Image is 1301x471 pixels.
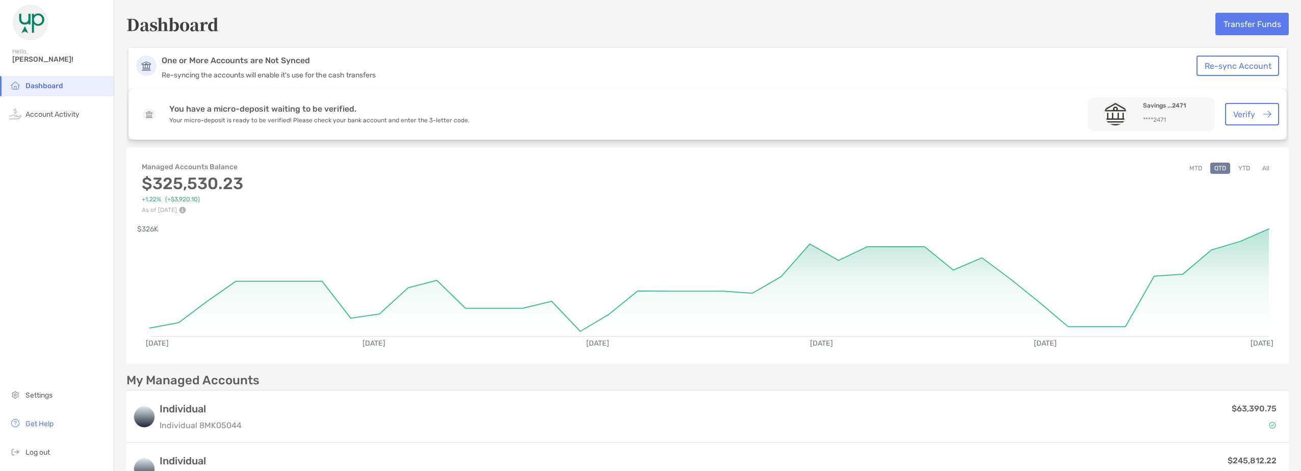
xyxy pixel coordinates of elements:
img: Performance Info [179,206,186,214]
button: MTD [1185,163,1206,174]
h4: Savings ...2471 [1143,101,1207,111]
p: Re-syncing the accounts will enable it's use for the cash transfers [162,71,1203,80]
h3: Individual [160,455,242,467]
img: Savings ...2471 [1104,102,1127,126]
span: Dashboard [25,82,63,90]
span: ( +$3,920.10 ) [165,196,200,203]
button: Transfer Funds [1215,13,1289,35]
p: $245,812.22 [1228,454,1277,467]
img: get-help icon [9,417,21,429]
span: [PERSON_NAME]! [12,55,108,64]
img: settings icon [9,388,21,401]
span: Settings [25,391,53,400]
h4: You have a micro-deposit waiting to be verified. [169,104,470,114]
p: Individual 8MK05044 [160,419,242,432]
img: logo account [134,407,154,427]
h5: Dashboard [126,12,219,36]
img: Account Icon [136,56,157,76]
button: All [1258,163,1273,174]
img: button icon [1263,111,1271,118]
text: [DATE] [363,339,386,348]
text: [DATE] [811,339,834,348]
p: One or More Accounts are Not Synced [162,56,1203,66]
button: Verify [1225,103,1279,125]
button: Re-sync Account [1196,56,1279,76]
span: Account Activity [25,110,80,119]
span: Get Help [25,420,54,428]
text: $326K [137,225,159,233]
button: YTD [1234,163,1254,174]
text: [DATE] [1253,339,1276,348]
img: activity icon [9,108,21,120]
span: Log out [25,448,50,457]
img: logout icon [9,446,21,458]
p: As of [DATE] [142,206,243,214]
p: My Managed Accounts [126,374,259,387]
button: QTD [1210,163,1230,174]
span: +1.22% [142,196,161,203]
text: [DATE] [1035,339,1058,348]
img: Account Status icon [1269,422,1276,429]
text: [DATE] [587,339,610,348]
img: Zoe Logo [12,4,49,41]
img: household icon [9,79,21,91]
img: Default icon bank [143,108,155,121]
h3: Individual [160,403,242,415]
h3: $325,530.23 [142,174,243,193]
p: $63,390.75 [1232,402,1277,415]
p: Your micro-deposit is ready to be verified! Please check your bank account and enter the 3-letter... [169,116,470,125]
text: [DATE] [146,339,169,348]
h4: Managed Accounts Balance [142,163,243,171]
